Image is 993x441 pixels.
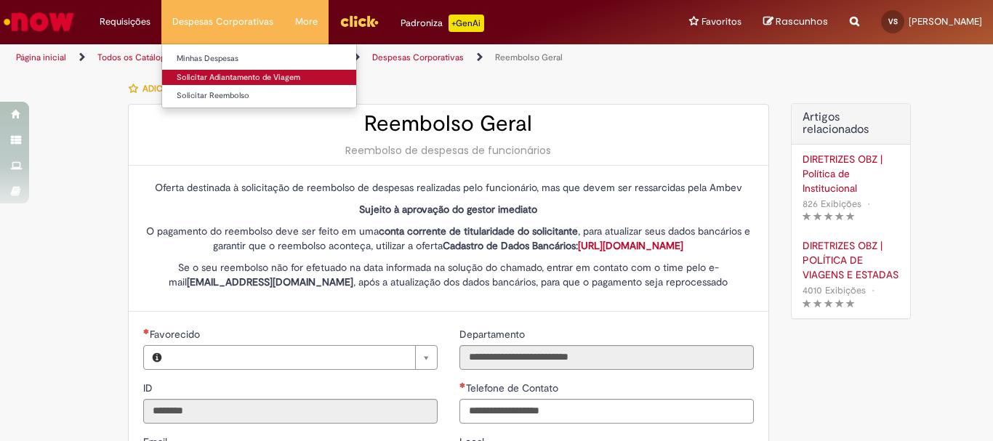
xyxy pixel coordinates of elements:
[162,70,356,86] a: Solicitar Adiantamento de Viagem
[401,15,484,32] div: Padroniza
[459,345,754,370] input: Departamento
[803,284,866,296] span: 4010 Exibições
[97,52,174,63] a: Todos os Catálogos
[100,15,150,29] span: Requisições
[379,224,578,238] strong: conta corrente de titularidade do solicitante
[187,275,353,288] strong: [EMAIL_ADDRESS][DOMAIN_NAME]
[339,10,379,32] img: click_logo_yellow_360x200.png
[1,7,76,36] img: ServiceNow
[170,346,437,369] a: Limpar campo Favorecido
[143,224,754,253] p: O pagamento do reembolso deve ser feito em uma , para atualizar seus dados bancários e garantir q...
[143,180,754,195] p: Oferta destinada à solicitação de reembolso de despesas realizadas pelo funcionário, mas que deve...
[495,52,563,63] a: Reembolso Geral
[803,198,861,210] span: 826 Exibições
[162,51,356,67] a: Minhas Despesas
[150,328,203,341] span: Necessários - Favorecido
[459,399,754,424] input: Telefone de Contato
[803,152,899,195] a: DIRETRIZES OBZ | Política de Institucional
[128,73,255,104] button: Adicionar a Favoritos
[359,203,537,216] strong: Sujeito à aprovação do gestor imediato
[864,194,873,214] span: •
[143,381,156,395] label: Somente leitura - ID
[776,15,828,28] span: Rascunhos
[144,346,170,369] button: Favorecido, Visualizar este registro
[803,238,899,282] a: DIRETRIZES OBZ | POLÍTICA DE VIAGENS E ESTADAS
[372,52,464,63] a: Despesas Corporativas
[142,83,247,94] span: Adicionar a Favoritos
[143,112,754,136] h2: Reembolso Geral
[161,44,357,108] ul: Despesas Corporativas
[803,111,899,137] h3: Artigos relacionados
[443,239,683,252] strong: Cadastro de Dados Bancários:
[143,260,754,289] p: Se o seu reembolso não for efetuado na data informada na solução do chamado, entrar em contato co...
[578,239,683,252] a: [URL][DOMAIN_NAME]
[143,328,150,334] span: Necessários
[143,399,438,424] input: ID
[16,52,66,63] a: Página inicial
[295,15,318,29] span: More
[763,15,828,29] a: Rascunhos
[459,382,466,388] span: Obrigatório Preenchido
[172,15,273,29] span: Despesas Corporativas
[459,328,528,341] span: Somente leitura - Departamento
[888,17,898,26] span: VS
[449,15,484,32] p: +GenAi
[909,15,982,28] span: [PERSON_NAME]
[459,327,528,341] label: Somente leitura - Departamento
[143,143,754,158] div: Reembolso de despesas de funcionários
[701,15,741,29] span: Favoritos
[869,280,877,300] span: •
[11,44,651,71] ul: Trilhas de página
[466,381,561,395] span: Telefone de Contato
[143,381,156,395] span: Somente leitura - ID
[162,88,356,104] a: Solicitar Reembolso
